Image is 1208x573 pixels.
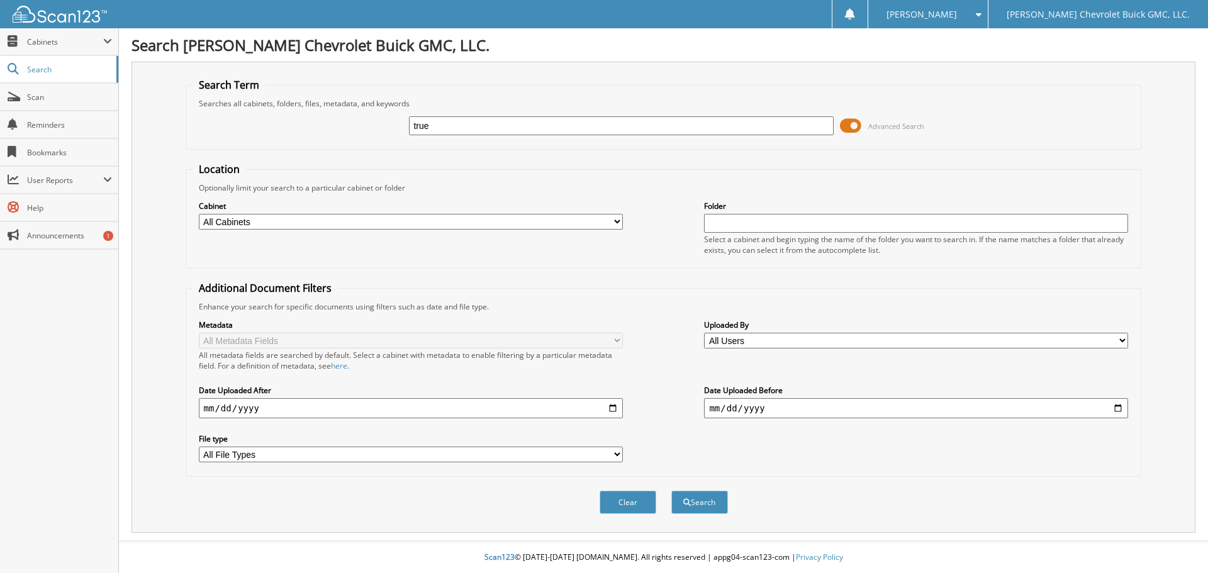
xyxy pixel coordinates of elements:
[27,203,112,213] span: Help
[704,385,1128,396] label: Date Uploaded Before
[27,120,112,130] span: Reminders
[704,234,1128,255] div: Select a cabinet and begin typing the name of the folder you want to search in. If the name match...
[193,281,338,295] legend: Additional Document Filters
[868,121,924,131] span: Advanced Search
[193,162,246,176] legend: Location
[199,201,623,211] label: Cabinet
[119,542,1208,573] div: © [DATE]-[DATE] [DOMAIN_NAME]. All rights reserved | appg04-scan123-com |
[1145,513,1208,573] iframe: Chat Widget
[331,360,347,371] a: here
[193,182,1135,193] div: Optionally limit your search to a particular cabinet or folder
[199,398,623,418] input: start
[600,491,656,514] button: Clear
[27,230,112,241] span: Announcements
[886,11,957,18] span: [PERSON_NAME]
[13,6,107,23] img: scan123-logo-white.svg
[27,92,112,103] span: Scan
[27,147,112,158] span: Bookmarks
[704,201,1128,211] label: Folder
[704,320,1128,330] label: Uploaded By
[27,36,103,47] span: Cabinets
[704,398,1128,418] input: end
[193,98,1135,109] div: Searches all cabinets, folders, files, metadata, and keywords
[796,552,843,562] a: Privacy Policy
[484,552,515,562] span: Scan123
[1007,11,1190,18] span: [PERSON_NAME] Chevrolet Buick GMC, LLC.
[199,433,623,444] label: File type
[199,385,623,396] label: Date Uploaded After
[103,231,113,241] div: 1
[27,175,103,186] span: User Reports
[199,320,623,330] label: Metadata
[199,350,623,371] div: All metadata fields are searched by default. Select a cabinet with metadata to enable filtering b...
[131,35,1195,55] h1: Search [PERSON_NAME] Chevrolet Buick GMC, LLC.
[27,64,110,75] span: Search
[671,491,728,514] button: Search
[193,301,1135,312] div: Enhance your search for specific documents using filters such as date and file type.
[193,78,266,92] legend: Search Term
